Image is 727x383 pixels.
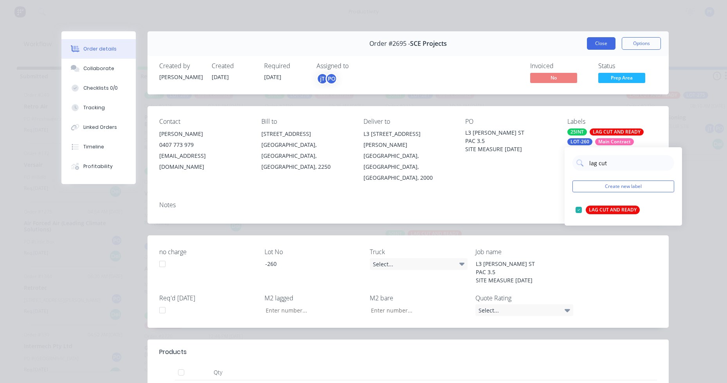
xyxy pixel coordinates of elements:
label: M2 lagged [265,293,362,303]
div: LOT-260 [567,138,592,145]
label: M2 bare [370,293,468,303]
div: Created [212,62,255,70]
div: [GEOGRAPHIC_DATA], [GEOGRAPHIC_DATA], [GEOGRAPHIC_DATA], 2000 [363,150,453,183]
div: [STREET_ADDRESS] [261,128,351,139]
label: Req'd [DATE] [159,293,257,303]
label: Lot No [265,247,362,257]
button: Timeline [61,137,136,157]
div: jT [317,73,328,85]
div: 0407 773 979 [159,139,249,150]
button: Tracking [61,98,136,117]
span: Prep Area [598,73,645,83]
div: L3 [PERSON_NAME] ST PAC 3.5 SITE MEASURE [DATE] [465,128,555,153]
button: jTPO [317,73,337,85]
button: Options [622,37,661,50]
div: LAG CUT AND READY [586,206,640,214]
span: [DATE] [264,73,281,81]
label: no charge [159,247,257,257]
div: [PERSON_NAME] [159,128,249,139]
div: Timeline [83,143,104,150]
div: [EMAIL_ADDRESS][DOMAIN_NAME] [159,150,249,172]
button: Linked Orders [61,117,136,137]
div: Select... [475,304,573,316]
div: [PERSON_NAME] [159,73,202,81]
div: [STREET_ADDRESS][GEOGRAPHIC_DATA], [GEOGRAPHIC_DATA], [GEOGRAPHIC_DATA], 2250 [261,128,351,172]
input: Search labels [588,155,670,171]
div: L3 [STREET_ADDRESS][PERSON_NAME][GEOGRAPHIC_DATA], [GEOGRAPHIC_DATA], [GEOGRAPHIC_DATA], 2000 [363,128,453,183]
div: 25INT [567,128,587,135]
div: Main Contract [595,138,634,145]
label: Job name [475,247,573,257]
div: Products [159,347,187,357]
div: Profitability [83,163,113,170]
div: Deliver to [363,118,453,125]
div: Tracking [83,104,105,111]
div: PO [326,73,337,85]
div: Status [598,62,657,70]
button: Order details [61,39,136,59]
button: Create new label [572,181,674,192]
div: Select... [370,258,468,270]
label: Quote Rating [475,293,573,303]
div: Linked Orders [83,124,117,131]
button: Prep Area [598,73,645,85]
div: LAG CUT AND READY [590,128,644,135]
span: No [530,73,577,83]
button: Profitability [61,157,136,176]
div: Order details [83,45,117,52]
label: Truck [370,247,468,257]
div: Bill to [261,118,351,125]
input: Enter number... [364,304,468,316]
span: SCE Projects [410,40,447,47]
span: [DATE] [212,73,229,81]
div: [PERSON_NAME]0407 773 979[EMAIL_ADDRESS][DOMAIN_NAME] [159,128,249,172]
div: -260 [259,258,357,269]
div: Checklists 0/0 [83,85,118,92]
div: Notes [159,201,657,209]
button: LAG CUT AND READY [572,204,643,215]
button: Close [587,37,615,50]
button: Checklists 0/0 [61,78,136,98]
div: Created by [159,62,202,70]
div: Qty [194,365,241,380]
span: Order #2695 - [369,40,410,47]
div: L3 [STREET_ADDRESS][PERSON_NAME] [363,128,453,150]
div: Invoiced [530,62,589,70]
input: Enter number... [259,304,362,316]
div: PO [465,118,555,125]
div: Labels [567,118,657,125]
div: [GEOGRAPHIC_DATA], [GEOGRAPHIC_DATA], [GEOGRAPHIC_DATA], 2250 [261,139,351,172]
div: Assigned to [317,62,395,70]
div: Required [264,62,307,70]
div: Collaborate [83,65,114,72]
div: Contact [159,118,249,125]
div: L3 [PERSON_NAME] ST PAC 3.5 SITE MEASURE [DATE] [470,258,567,286]
button: Collaborate [61,59,136,78]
